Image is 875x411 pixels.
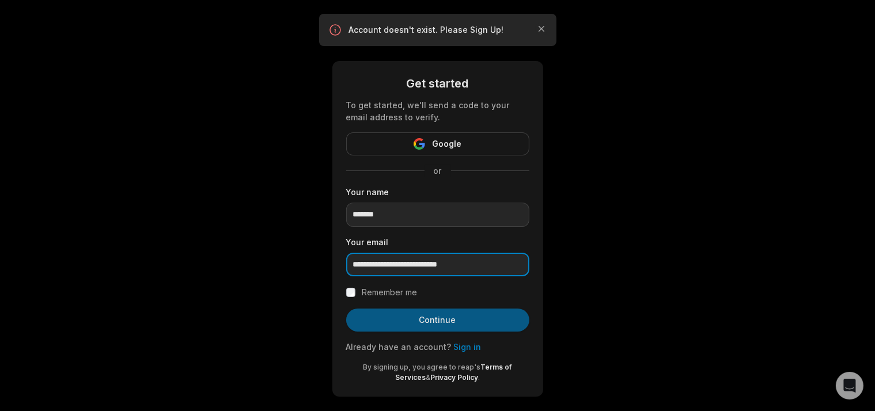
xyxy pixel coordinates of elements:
[349,24,526,36] p: Account doesn't exist. Please Sign Up!
[362,286,418,299] label: Remember me
[836,372,863,399] div: Open Intercom Messenger
[346,132,529,155] button: Google
[363,363,481,371] span: By signing up, you agree to reap's
[426,373,430,382] span: &
[395,363,512,382] a: Terms of Services
[346,342,452,352] span: Already have an account?
[454,342,482,352] a: Sign in
[346,236,529,248] label: Your email
[346,186,529,198] label: Your name
[478,373,480,382] span: .
[346,99,529,123] div: To get started, we'll send a code to your email address to verify.
[425,165,451,177] span: or
[346,75,529,92] div: Get started
[432,137,461,151] span: Google
[346,309,529,332] button: Continue
[430,373,478,382] a: Privacy Policy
